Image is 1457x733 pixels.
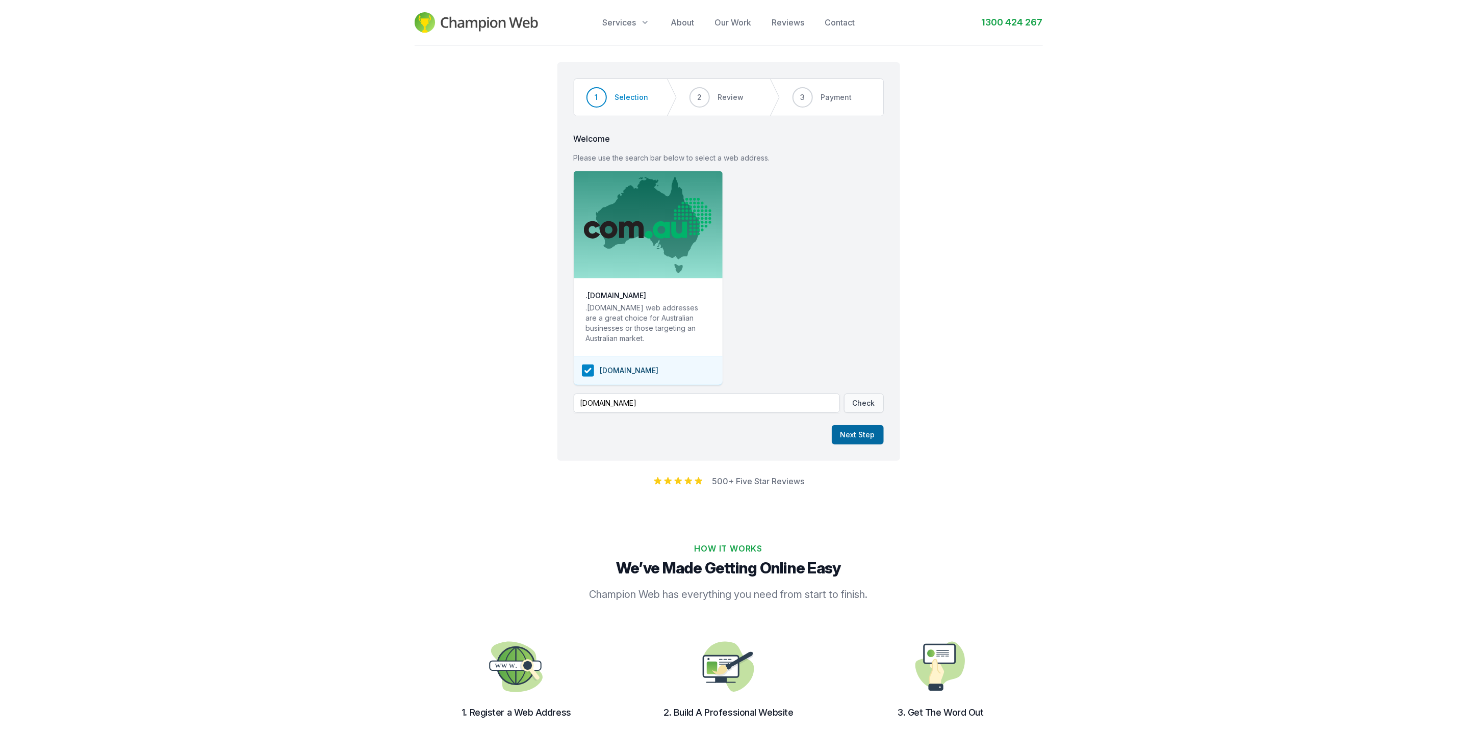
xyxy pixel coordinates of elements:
[602,16,650,29] button: Services
[419,542,1039,555] h2: How It Works
[772,16,804,29] a: Reviews
[697,92,702,102] span: 2
[530,587,928,601] p: Champion Web has everything you need from start to finish.
[714,16,751,29] a: Our Work
[855,705,1027,720] h3: 3. Get The Word Out
[595,92,598,102] span: 1
[832,425,884,444] button: Next Step
[825,16,855,29] a: Contact
[431,705,602,720] h3: 1. Register a Web Address
[419,559,1039,577] p: We’ve Made Getting Online Easy
[718,92,744,102] span: Review
[821,92,852,102] span: Payment
[586,303,710,344] p: .[DOMAIN_NAME] web addresses are a great choice for Australian businesses or those targeting an A...
[982,15,1043,30] a: 1300 424 267
[643,705,814,720] h3: 2. Build A Professional Website
[844,394,884,413] button: Check
[415,12,539,33] img: Champion Web
[615,92,649,102] span: Selection
[671,16,694,29] a: About
[696,634,761,699] img: Design
[574,133,884,145] span: Welcome
[602,16,636,29] span: Services
[586,291,647,301] h3: . [DOMAIN_NAME]
[574,394,840,413] input: example.com.au
[800,92,805,102] span: 3
[574,153,884,163] p: Please use the search bar below to select a web address.
[600,365,659,376] span: [DOMAIN_NAME]
[574,78,884,116] nav: Progress
[712,476,804,486] a: 500+ Five Star Reviews
[484,634,549,699] img: Design
[908,634,974,699] img: Design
